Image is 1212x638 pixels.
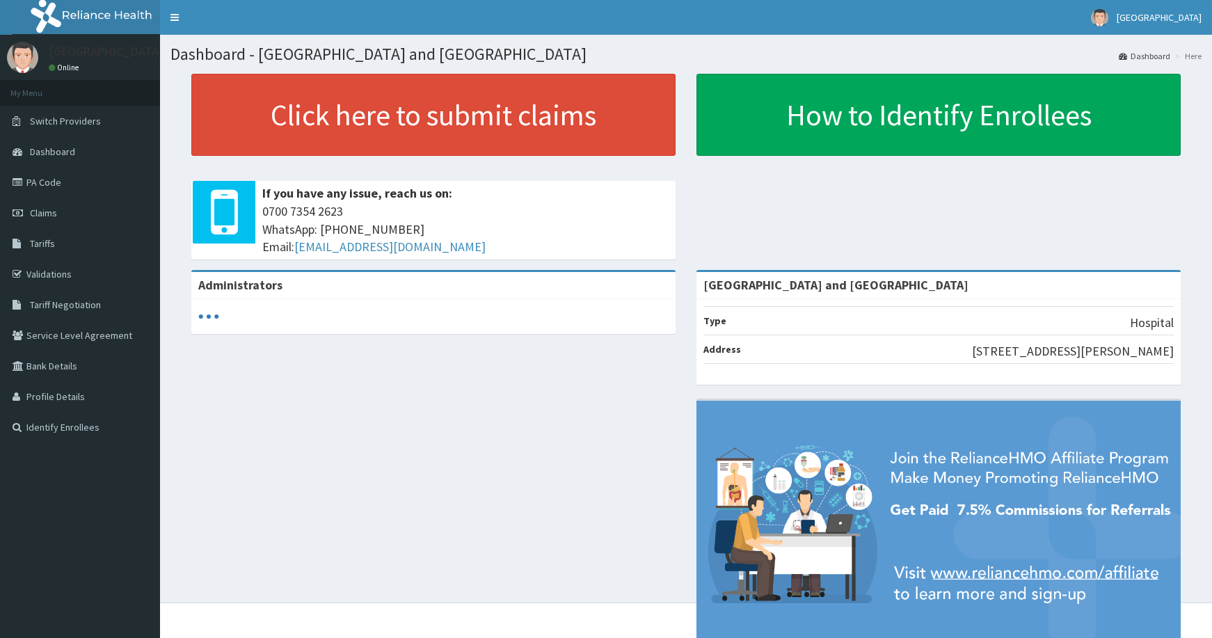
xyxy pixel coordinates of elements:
a: Click here to submit claims [191,74,676,156]
p: Hospital [1130,314,1174,332]
a: [EMAIL_ADDRESS][DOMAIN_NAME] [294,239,486,255]
strong: [GEOGRAPHIC_DATA] and [GEOGRAPHIC_DATA] [703,277,968,293]
h1: Dashboard - [GEOGRAPHIC_DATA] and [GEOGRAPHIC_DATA] [170,45,1202,63]
span: Switch Providers [30,115,101,127]
a: Online [49,63,82,72]
b: If you have any issue, reach us on: [262,185,452,201]
p: [STREET_ADDRESS][PERSON_NAME] [972,342,1174,360]
b: Type [703,314,726,327]
img: User Image [1091,9,1108,26]
p: [GEOGRAPHIC_DATA] [49,45,164,58]
b: Address [703,343,741,356]
svg: audio-loading [198,306,219,327]
a: Dashboard [1119,50,1170,62]
a: How to Identify Enrollees [696,74,1181,156]
li: Here [1172,50,1202,62]
span: Dashboard [30,145,75,158]
span: Claims [30,207,57,219]
span: Tariffs [30,237,55,250]
span: 0700 7354 2623 WhatsApp: [PHONE_NUMBER] Email: [262,202,669,256]
span: Tariff Negotiation [30,298,101,311]
img: User Image [7,42,38,73]
span: [GEOGRAPHIC_DATA] [1117,11,1202,24]
b: Administrators [198,277,282,293]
